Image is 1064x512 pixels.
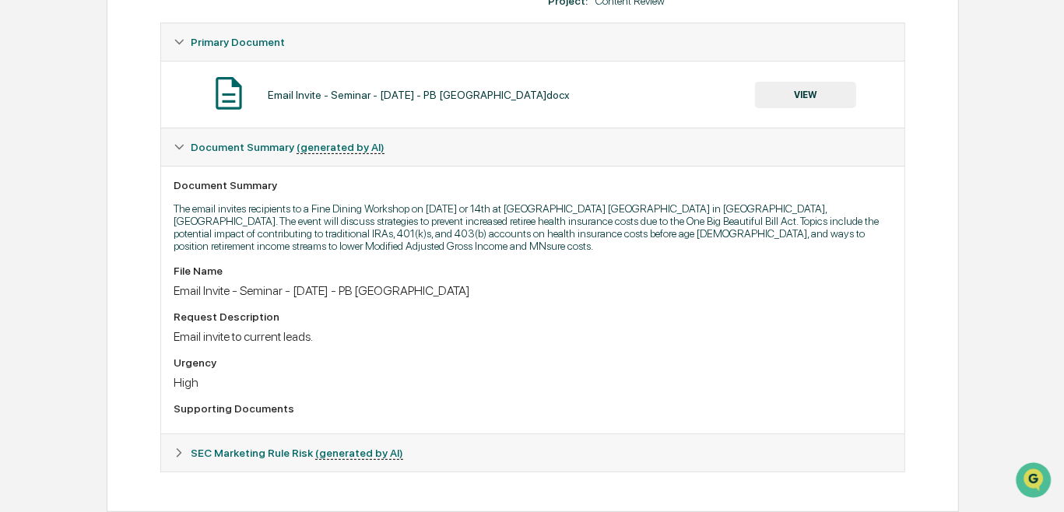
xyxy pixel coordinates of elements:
[1014,461,1056,503] iframe: Open customer support
[174,402,892,415] div: Supporting Documents
[53,118,255,134] div: Start new chat
[174,283,892,298] div: Email Invite - Seminar - [DATE] - PB [GEOGRAPHIC_DATA]
[297,141,385,154] u: (generated by AI)
[155,263,188,275] span: Pylon
[191,141,385,153] span: Document Summary
[31,225,98,240] span: Data Lookup
[16,118,44,146] img: 1746055101610-c473b297-6a78-478c-a979-82029cc54cd1
[113,197,125,209] div: 🗄️
[191,36,285,48] span: Primary Document
[191,447,403,459] span: SEC Marketing Rule Risk
[174,202,892,252] p: The email invites recipients to a Fine Dining Workshop on [DATE] or 14th at [GEOGRAPHIC_DATA] [GE...
[315,447,403,460] u: (generated by AI)
[107,189,199,217] a: 🗄️Attestations
[16,226,28,239] div: 🔎
[174,375,892,390] div: High
[128,195,193,211] span: Attestations
[174,265,892,277] div: File Name
[755,82,856,108] button: VIEW
[16,197,28,209] div: 🖐️
[161,23,904,61] div: Primary Document
[161,166,904,433] div: Document Summary (generated by AI)
[174,310,892,323] div: Request Description
[174,329,892,344] div: Email invite to current leads.
[174,356,892,369] div: Urgency
[265,123,283,142] button: Start new chat
[110,262,188,275] a: Powered byPylon
[161,61,904,128] div: Primary Document
[174,179,892,191] div: Document Summary
[209,74,248,113] img: Document Icon
[161,128,904,166] div: Document Summary (generated by AI)
[9,189,107,217] a: 🖐️Preclearance
[161,434,904,472] div: SEC Marketing Rule Risk (generated by AI)
[268,89,570,101] div: Email Invite - Seminar - [DATE] - PB [GEOGRAPHIC_DATA]docx
[31,195,100,211] span: Preclearance
[16,32,283,57] p: How can we help?
[9,219,104,247] a: 🔎Data Lookup
[53,134,197,146] div: We're available if you need us!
